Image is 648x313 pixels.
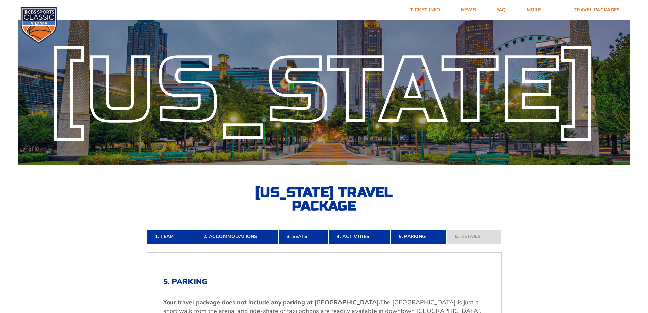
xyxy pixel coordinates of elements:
a: 2. Accommodations [195,229,278,244]
img: CBS Sports Classic [20,7,57,44]
h2: [US_STATE] Travel Package [249,186,399,213]
h2: 5. Parking [163,277,485,286]
a: 4. Activities [328,229,390,244]
b: Your travel package does not include any parking at [GEOGRAPHIC_DATA]. [163,298,380,307]
a: 3. Seats [278,229,328,244]
div: [US_STATE] [18,54,630,127]
a: 1. Team [147,229,195,244]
